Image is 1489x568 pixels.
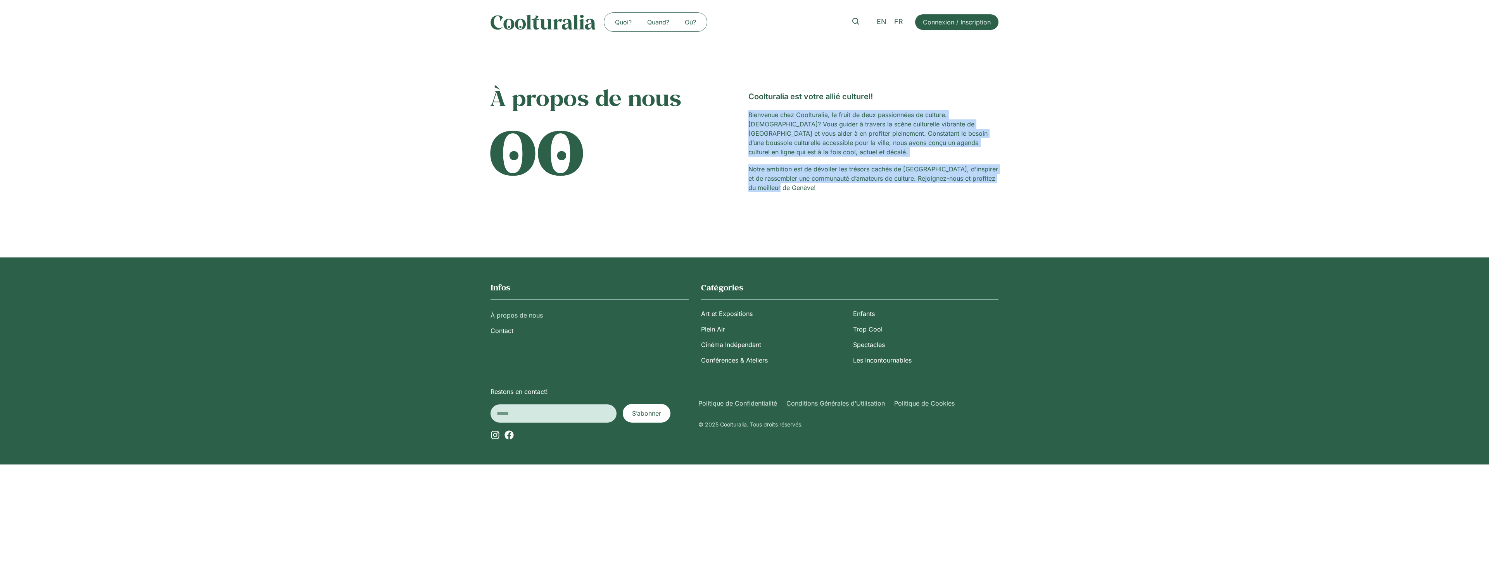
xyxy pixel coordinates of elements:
[853,321,998,337] a: Trop Cool
[491,85,741,111] h1: À propos de nous
[491,282,689,293] h2: Infos
[491,387,691,396] p: Restons en contact!
[915,14,998,30] a: Connexion / Inscription
[639,16,677,28] a: Quand?
[491,307,689,338] nav: Menu
[923,17,991,27] span: Connexion / Inscription
[894,399,955,408] a: Politique de Cookies
[701,306,846,321] a: Art et Expositions
[623,404,670,423] button: S’abonner
[701,282,998,293] h2: Catégories
[853,337,998,352] a: Spectacles
[491,307,689,323] a: À propos de nous
[894,18,903,26] span: FR
[491,404,670,423] form: New Form
[677,16,704,28] a: Où?
[701,352,846,368] a: Conférences & Ateliers
[748,164,998,192] p: Notre ambition est de dévoiler les trésors cachés de [GEOGRAPHIC_DATA], d’inspirer et de rassembl...
[890,16,907,28] a: FR
[786,399,885,408] a: Conditions Générales d’Utilisation
[698,399,777,408] a: Politique de Confidentialité
[698,420,998,428] div: © 2025 Coolturalia. Tous droits réservés.
[632,409,661,418] span: S’abonner
[491,323,689,338] a: Contact
[873,16,890,28] a: EN
[698,399,998,408] nav: Menu
[607,16,639,28] a: Quoi?
[748,110,998,157] p: Bienvenue chez Coolturalia, le fruit de deux passionnées de culture. [DEMOGRAPHIC_DATA]? Vous gui...
[853,352,998,368] a: Les Incontournables
[877,18,886,26] span: EN
[701,321,846,337] a: Plein Air
[748,91,998,102] p: Coolturalia est votre allié culturel!
[701,306,998,368] nav: Menu
[853,306,998,321] a: Enfants
[607,16,704,28] nav: Menu
[701,337,846,352] a: Cinéma Indépendant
